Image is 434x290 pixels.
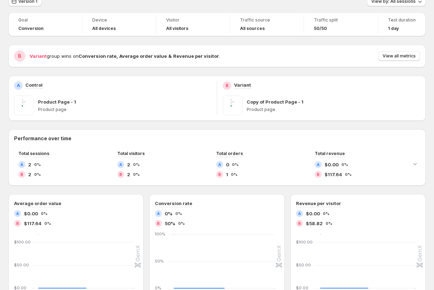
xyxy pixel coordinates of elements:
h2: B [16,221,19,226]
h3: Average order value [14,200,61,207]
span: 2 [28,171,31,178]
span: group wins on . [30,53,220,59]
strong: , [117,53,118,59]
span: 50/50 [314,26,327,31]
a: VisitorAll visitors [166,17,220,32]
span: 0% [341,162,348,167]
span: 2 [28,161,31,168]
p: Product Page - 1 [38,98,76,105]
span: View all metrics [383,53,416,59]
span: Total revenue [315,151,345,156]
span: Traffic source [240,17,294,23]
button: View all metrics [378,51,420,61]
span: $58.82 [306,220,323,227]
h2: B [157,221,160,226]
span: Total orders [216,151,243,156]
span: Total visitors [117,151,145,156]
text: 100% [155,232,165,236]
p: Product page [38,107,211,112]
span: Device [92,17,146,23]
text: $50.00 [296,263,311,267]
span: 0% [133,162,140,167]
a: Test duration1 day [388,17,416,32]
span: 0% [165,210,172,217]
span: 0% [133,172,140,177]
img: Product Page - 1 [14,95,34,115]
p: Copy of Product Page - 1 [247,98,303,105]
h4: All devices [92,26,116,31]
h2: A [298,211,301,216]
text: $100.00 [296,240,313,245]
span: Total sessions [18,151,49,156]
h2: A [317,162,320,167]
a: GoalConversion [18,17,72,32]
span: Goal [18,17,72,23]
h3: Revenue per visitor [296,200,341,207]
span: $0.00 [24,210,38,217]
span: Conversion [18,26,44,31]
span: $117.64 [24,220,42,227]
strong: Average order value [119,53,167,59]
h4: All visitors [166,26,188,31]
span: 0% [345,172,352,177]
strong: & [168,53,172,59]
h2: B [218,172,221,177]
span: 0% [232,162,239,167]
strong: Revenue per visitor [173,53,219,59]
text: $100.00 [14,240,31,245]
span: Visitor [166,17,220,23]
a: Traffic split50/50 [314,17,368,32]
p: Product page [247,107,420,112]
p: Variant [234,81,251,88]
span: 0 [226,161,229,168]
h2: B [18,53,21,60]
h2: B [317,172,320,177]
h2: A [17,83,20,88]
span: Test duration [388,17,416,23]
h3: Conversion rate [155,200,192,207]
span: 2 [127,161,130,168]
span: $117.64 [325,171,342,178]
h2: A [157,211,160,216]
span: 0% [34,162,41,167]
span: 50% [165,220,175,227]
span: 0% [34,172,41,177]
span: 0% [231,172,238,177]
span: 1 [226,171,228,178]
h2: A [20,162,23,167]
h2: B [226,83,228,88]
h2: B [298,221,301,226]
h2: A [218,162,221,167]
span: Variant [30,53,47,59]
span: 0% [175,211,182,216]
p: Control [25,81,43,88]
h2: Performance over time [14,135,420,142]
span: $0.00 [306,210,320,217]
span: 0% [326,221,332,226]
span: $0.00 [325,161,339,168]
span: 1 day [388,26,399,31]
a: DeviceAll devices [92,17,146,32]
strong: Conversion rate [78,53,117,59]
h4: All sources [240,26,265,31]
button: Expand chart [410,159,420,169]
a: Traffic sourceAll sources [240,17,294,32]
span: 0% [323,211,329,216]
img: Copy of Product Page - 1 [223,95,243,115]
h2: B [20,172,23,177]
h2: A [16,211,19,216]
span: 2 [127,171,130,178]
span: 0% [44,221,51,226]
text: 50% [155,259,164,264]
span: 0% [178,221,185,226]
h2: A [119,162,122,167]
text: $50.00 [14,263,29,267]
span: Traffic split [314,17,368,23]
h2: B [119,172,122,177]
span: 0% [41,211,48,216]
